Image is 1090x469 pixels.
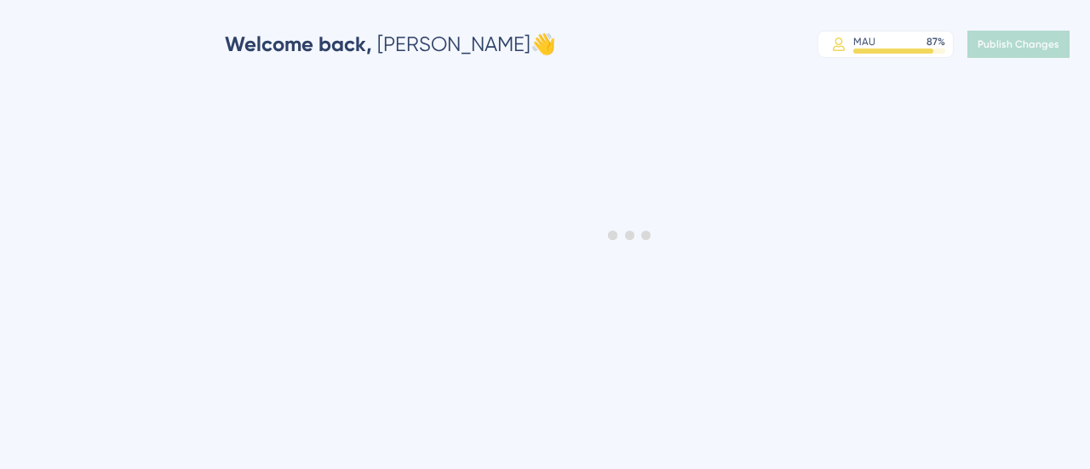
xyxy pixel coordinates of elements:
[853,35,875,49] div: MAU
[225,31,556,58] div: [PERSON_NAME] 👋
[926,35,945,49] div: 87 %
[978,37,1059,51] span: Publish Changes
[225,31,372,56] span: Welcome back,
[967,31,1070,58] button: Publish Changes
